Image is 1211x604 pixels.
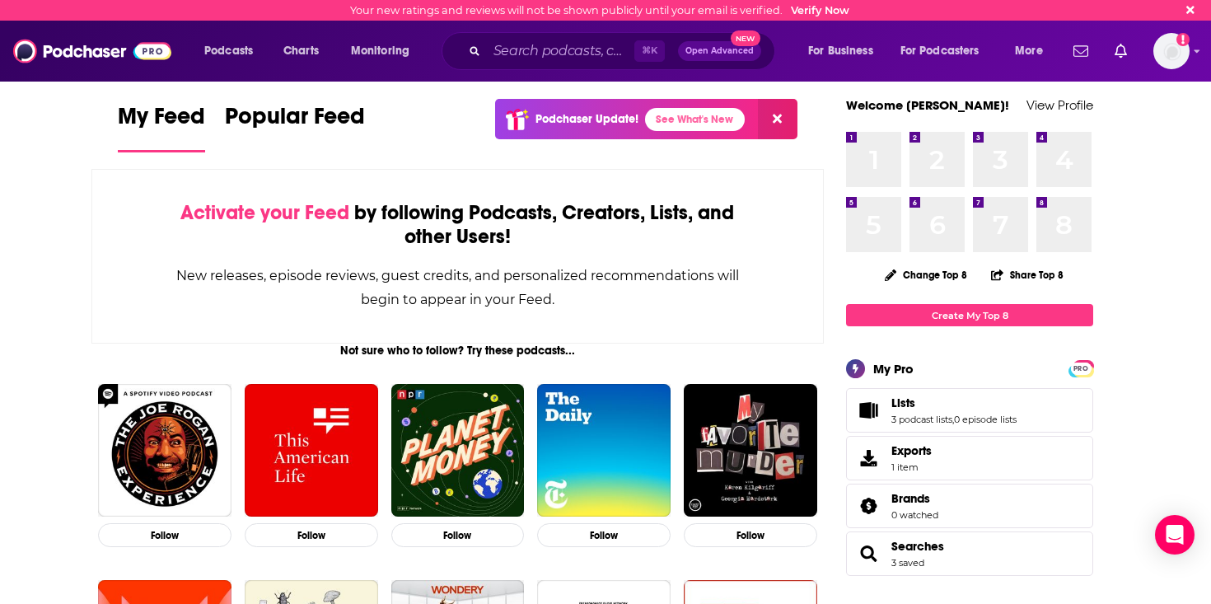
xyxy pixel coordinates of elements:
button: Change Top 8 [875,265,977,285]
span: For Business [808,40,873,63]
a: 0 episode lists [954,414,1017,425]
a: 0 watched [891,509,938,521]
img: User Profile [1153,33,1190,69]
a: Welcome [PERSON_NAME]! [846,97,1009,113]
span: PRO [1071,363,1091,375]
div: My Pro [873,361,914,377]
button: open menu [1003,38,1064,64]
a: Charts [273,38,329,64]
button: Open AdvancedNew [678,41,761,61]
span: For Podcasters [900,40,980,63]
img: Planet Money [391,384,525,517]
span: My Feed [118,102,205,140]
a: Searches [891,539,944,554]
button: Follow [98,523,231,547]
span: Exports [891,443,932,458]
a: 3 saved [891,557,924,569]
button: Follow [684,523,817,547]
a: Lists [852,399,885,422]
a: Popular Feed [225,102,365,152]
img: The Joe Rogan Experience [98,384,231,517]
button: Follow [537,523,671,547]
button: open menu [890,38,1003,64]
span: 1 item [891,461,932,473]
a: 3 podcast lists [891,414,952,425]
span: Brands [891,491,930,506]
span: Brands [846,484,1093,528]
a: Searches [852,542,885,565]
span: ⌘ K [634,40,665,62]
div: Not sure who to follow? Try these podcasts... [91,344,824,358]
div: New releases, episode reviews, guest credits, and personalized recommendations will begin to appe... [175,264,741,311]
a: Lists [891,396,1017,410]
span: Activate your Feed [180,200,349,225]
a: My Feed [118,102,205,152]
button: Follow [245,523,378,547]
button: Share Top 8 [990,259,1064,291]
span: Popular Feed [225,102,365,140]
img: This American Life [245,384,378,517]
a: Exports [846,436,1093,480]
div: Your new ratings and reviews will not be shown publicly until your email is verified. [350,4,849,16]
div: by following Podcasts, Creators, Lists, and other Users! [175,201,741,249]
a: See What's New [645,108,745,131]
a: PRO [1071,362,1091,374]
input: Search podcasts, credits, & more... [487,38,634,64]
a: Show notifications dropdown [1067,37,1095,65]
span: Lists [846,388,1093,433]
button: open menu [193,38,274,64]
button: Show profile menu [1153,33,1190,69]
div: Open Intercom Messenger [1155,515,1195,555]
svg: Email not verified [1176,33,1190,46]
span: Open Advanced [685,47,754,55]
span: New [731,30,760,46]
span: Podcasts [204,40,253,63]
a: Show notifications dropdown [1108,37,1134,65]
span: Searches [846,531,1093,576]
button: open menu [339,38,431,64]
span: Logged in as charlottestone [1153,33,1190,69]
a: Verify Now [791,4,849,16]
span: Exports [852,447,885,470]
button: open menu [797,38,894,64]
a: Brands [852,494,885,517]
span: Charts [283,40,319,63]
span: Monitoring [351,40,409,63]
a: Create My Top 8 [846,304,1093,326]
p: Podchaser Update! [535,112,638,126]
a: Brands [891,491,938,506]
img: Podchaser - Follow, Share and Rate Podcasts [13,35,171,67]
img: My Favorite Murder with Karen Kilgariff and Georgia Hardstark [684,384,817,517]
div: Search podcasts, credits, & more... [457,32,791,70]
span: , [952,414,954,425]
span: Lists [891,396,915,410]
a: View Profile [1026,97,1093,113]
button: Follow [391,523,525,547]
span: More [1015,40,1043,63]
img: The Daily [537,384,671,517]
